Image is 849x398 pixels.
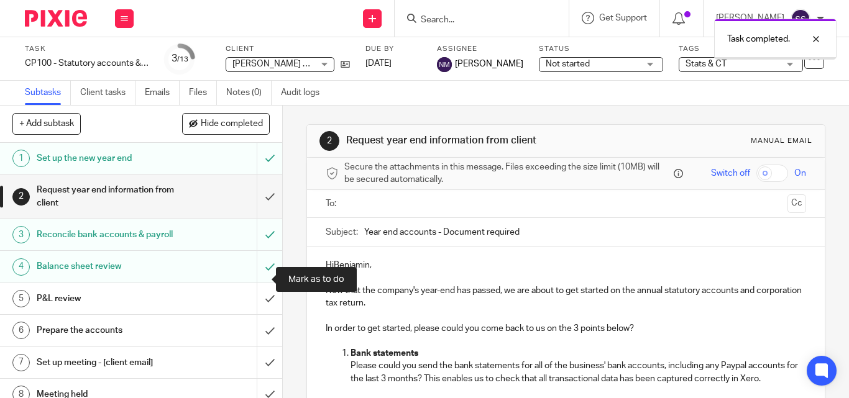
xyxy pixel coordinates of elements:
[177,56,188,63] small: /13
[281,81,329,105] a: Audit logs
[791,9,810,29] img: svg%3E
[686,60,727,68] span: Stats & CT
[420,15,531,26] input: Search
[37,289,175,308] h1: P&L review
[182,113,270,134] button: Hide completed
[319,131,339,151] div: 2
[351,349,418,358] strong: Bank statements
[727,33,790,45] p: Task completed.
[365,59,392,68] span: [DATE]
[751,136,812,146] div: Manual email
[37,149,175,168] h1: Set up the new year end
[794,167,806,179] span: On
[189,81,217,105] a: Files
[455,58,523,70] span: [PERSON_NAME]
[201,119,263,129] span: Hide completed
[365,44,421,54] label: Due by
[226,44,350,54] label: Client
[226,81,272,105] a: Notes (0)
[326,226,358,238] label: Subject:
[80,81,135,105] a: Client tasks
[326,259,806,271] p: HiBenjamin,
[25,81,71,105] a: Subtasks
[25,44,149,54] label: Task
[232,60,361,68] span: [PERSON_NAME] Design Limited
[145,81,180,105] a: Emails
[37,353,175,372] h1: Set up meeting - [client email]
[437,57,452,72] img: svg%3E
[344,161,671,186] span: Secure the attachments in this message. Files exceeding the size limit (10MB) will be secured aut...
[37,257,175,276] h1: Balance sheet review
[25,10,87,27] img: Pixie
[326,197,339,210] label: To:
[787,194,806,213] button: Cc
[12,290,30,307] div: 5
[326,284,806,310] p: Now that the company's year-end has passed, we are about to get started on the annual statutory a...
[12,188,30,206] div: 2
[12,258,30,276] div: 4
[37,181,175,212] h1: Request year end information from client
[37,321,175,340] h1: Prepare the accounts
[25,57,149,70] div: CP100 - Statutory accounts & tax return - [DATE]
[12,150,30,167] div: 1
[172,52,188,66] div: 3
[12,354,30,371] div: 7
[37,225,175,244] h1: Reconcile bank accounts & payroll
[12,113,81,134] button: + Add subtask
[12,322,30,339] div: 6
[711,167,750,179] span: Switch off
[326,322,806,335] p: In order to get started, please could you come back to us on the 3 points below?
[12,226,30,243] div: 3
[346,134,592,147] h1: Request year end information from client
[25,57,149,70] div: CP100 - Statutory accounts &amp; tax return - August 2025
[351,360,806,385] p: Please could you send the bank statements for all of the business' bank accounts, including any P...
[546,60,590,68] span: Not started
